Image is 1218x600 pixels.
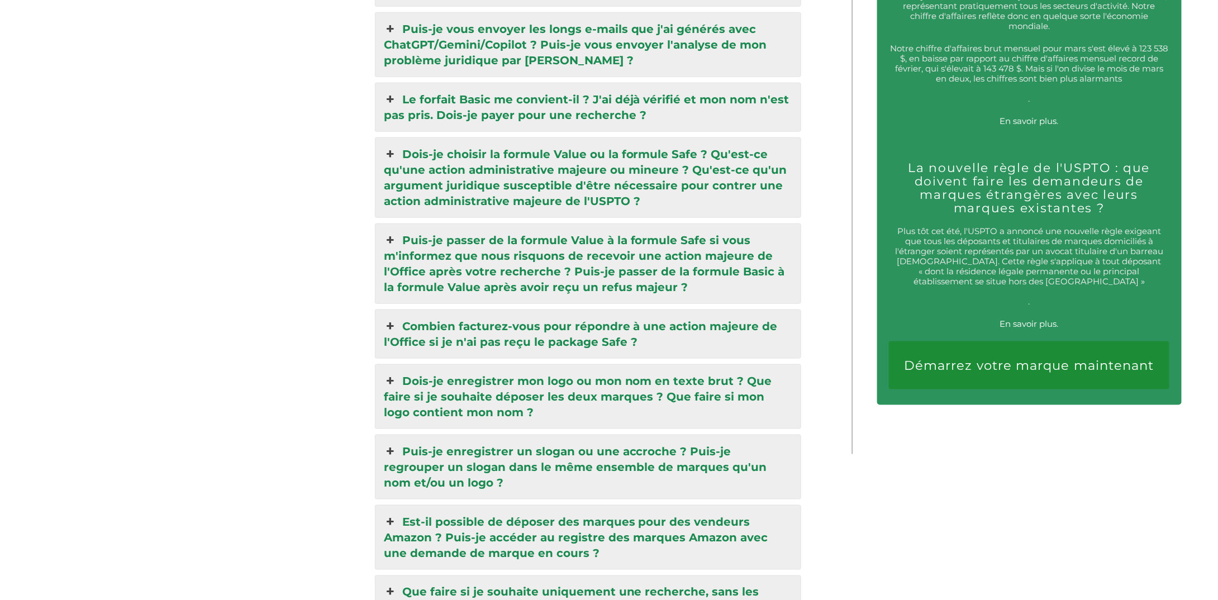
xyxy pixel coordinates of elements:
font: . [1029,93,1030,104]
a: En savoir plus. [1000,318,1059,329]
a: Dois-je choisir la formule Value ou la formule Safe ? Qu'est-ce qu'une action administrative maje... [375,138,801,217]
font: Est-il possible de déposer des marques pour des vendeurs Amazon ? Puis-je accéder au registre des... [384,515,768,560]
font: Puis-je enregistrer un slogan ou une accroche ? Puis-je regrouper un slogan dans le même ensemble... [384,445,767,489]
font: Puis-je passer de la formule Value à la formule Safe si vous m'informez que nous risquons de rece... [384,234,784,294]
a: Puis-je vous envoyer les longs e-mails que j'ai générés avec ChatGPT/Gemini/Copilot ? Puis-je vou... [375,13,801,77]
font: Dois-je choisir la formule Value ou la formule Safe ? Qu'est-ce qu'une action administrative maje... [384,147,787,208]
font: Notre chiffre d'affaires brut mensuel pour mars s'est élevé à 123 538 $, en baisse par rapport au... [890,43,1168,84]
a: Le forfait Basic me convient-il ? J'ai déjà vérifié et mon nom n'est pas pris. Dois-je payer pour... [375,83,801,131]
a: Puis-je passer de la formule Value à la formule Safe si vous m'informez que nous risquons de rece... [375,224,801,303]
a: Démarrez votre marque maintenant [889,341,1169,389]
a: La nouvelle règle de l'USPTO : que doivent faire les demandeurs de marques étrangères avec leurs ... [908,160,1150,215]
a: Est-il possible de déposer des marques pour des vendeurs Amazon ? Puis-je accéder au registre des... [375,506,801,569]
a: Combien facturez-vous pour répondre à une action majeure de l'Office si je n'ai pas reçu le packa... [375,310,801,358]
font: . [1029,296,1030,307]
a: Puis-je enregistrer un slogan ou une accroche ? Puis-je regrouper un slogan dans le même ensemble... [375,435,801,499]
font: Puis-je vous envoyer les longs e-mails que j'ai générés avec ChatGPT/Gemini/Copilot ? Puis-je vou... [384,22,767,67]
font: Démarrez votre marque maintenant [904,358,1154,373]
font: Plus tôt cet été, l'USPTO a annoncé une nouvelle règle exigeant que tous les déposants et titulai... [895,226,1163,287]
a: Dois-je enregistrer mon logo ou mon nom en texte brut ? Que faire si je souhaite déposer les deux... [375,365,801,428]
font: Le forfait Basic me convient-il ? J'ai déjà vérifié et mon nom n'est pas pris. Dois-je payer pour... [384,93,789,122]
font: Dois-je enregistrer mon logo ou mon nom en texte brut ? Que faire si je souhaite déposer les deux... [384,374,772,419]
font: Combien facturez-vous pour répondre à une action majeure de l'Office si je n'ai pas reçu le packa... [384,320,777,349]
a: En savoir plus. [1000,116,1059,126]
